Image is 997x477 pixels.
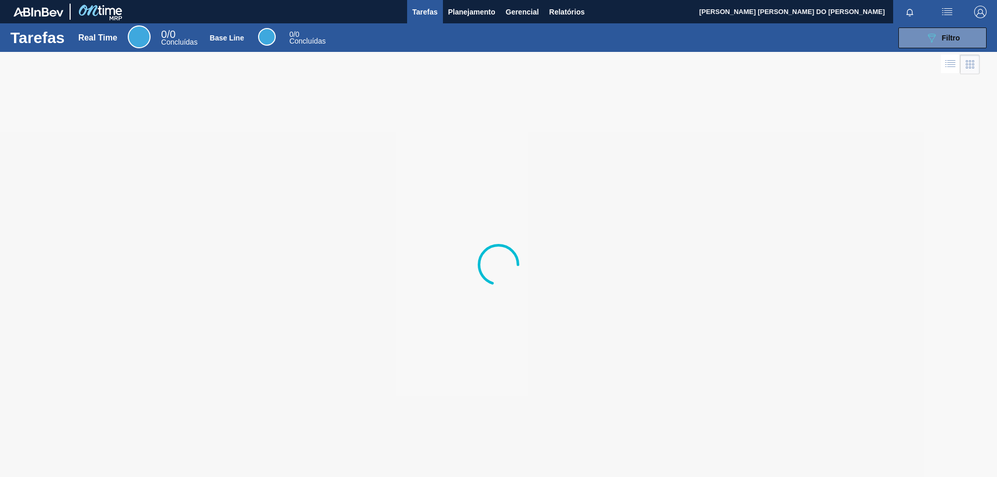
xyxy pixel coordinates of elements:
button: Filtro [898,28,987,48]
img: userActions [941,6,953,18]
div: Base Line [258,28,276,46]
span: Concluídas [161,38,197,46]
span: Planejamento [448,6,495,18]
span: / 0 [289,30,299,38]
div: Real Time [161,30,197,46]
div: Real Time [128,25,151,48]
span: Concluídas [289,37,326,45]
button: Notificações [893,5,926,19]
div: Base Line [210,34,244,42]
div: Base Line [289,31,326,45]
span: Gerencial [506,6,539,18]
div: Real Time [78,33,117,43]
span: 0 [161,29,167,40]
img: Logout [974,6,987,18]
span: 0 [289,30,293,38]
h1: Tarefas [10,32,65,44]
img: TNhmsLtSVTkK8tSr43FrP2fwEKptu5GPRR3wAAAABJRU5ErkJggg== [14,7,63,17]
span: Filtro [942,34,960,42]
span: / 0 [161,29,176,40]
span: Relatórios [549,6,585,18]
span: Tarefas [412,6,438,18]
